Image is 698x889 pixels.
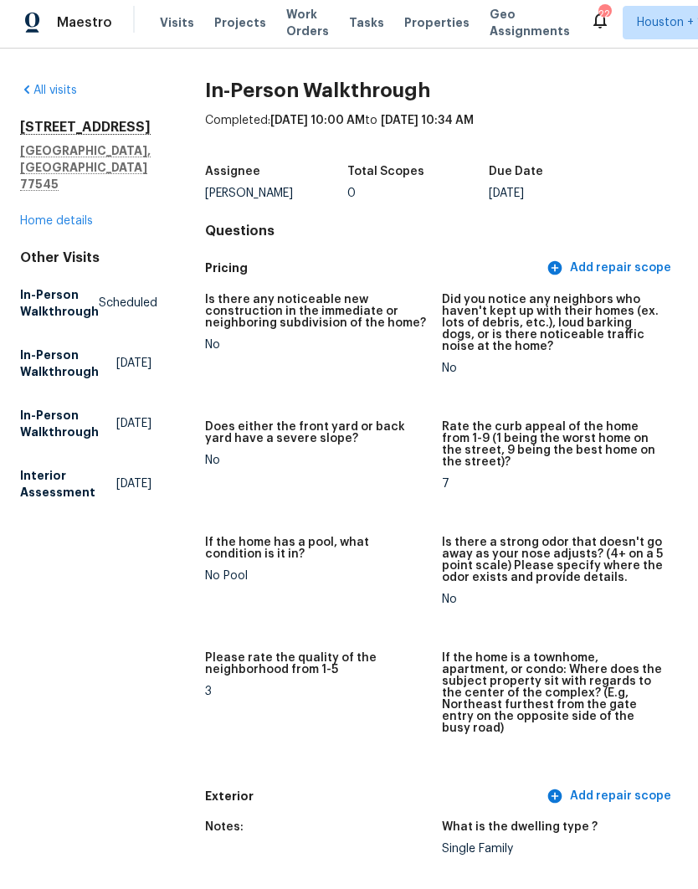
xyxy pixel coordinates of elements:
[20,471,116,505] h5: Interior Assessment
[116,480,151,496] span: [DATE]
[205,170,260,182] h5: Assignee
[550,790,671,811] span: Add repair scope
[20,219,93,231] a: Home details
[205,264,543,281] h5: Pricing
[442,598,665,609] div: No
[205,792,543,809] h5: Exterior
[205,116,678,160] div: Completed: to
[381,119,474,131] span: [DATE] 10:34 AM
[442,847,665,859] div: Single Family
[270,119,365,131] span: [DATE] 10:00 AM
[99,299,157,316] span: Scheduled
[489,192,630,203] div: [DATE]
[20,344,151,391] a: In-Person Walkthrough[DATE]
[489,170,543,182] h5: Due Date
[442,656,665,738] h5: If the home is a townhome, apartment, or condo: Where does the subject property sit with regards ...
[286,10,329,44] span: Work Orders
[20,351,116,384] h5: In-Person Walkthrough
[205,343,428,355] div: No
[57,18,112,35] span: Maestro
[20,465,151,511] a: Interior Assessment[DATE]
[214,18,266,35] span: Projects
[205,86,678,103] h2: In-Person Walkthrough
[116,419,151,436] span: [DATE]
[205,298,428,333] h5: Is there any noticeable new construction in the immediate or neighboring subdivision of the home?
[543,257,678,288] button: Add repair scope
[205,656,428,680] h5: Please rate the quality of the neighborhood from 1-5
[442,367,665,378] div: No
[20,404,151,451] a: In-Person Walkthrough[DATE]
[20,411,116,444] h5: In-Person Walkthrough
[442,825,598,837] h5: What is the dwelling type ?
[116,359,151,376] span: [DATE]
[543,785,678,816] button: Add repair scope
[205,459,428,470] div: No
[490,10,570,44] span: Geo Assignments
[205,690,428,701] div: 3
[442,425,665,472] h5: Rate the curb appeal of the home from 1-9 (1 being the worst home on the street, 9 being the best...
[205,192,346,203] div: [PERSON_NAME]
[205,574,428,586] div: No Pool
[442,298,665,357] h5: Did you notice any neighbors who haven't kept up with their homes (ex. lots of debris, etc.), lou...
[205,825,244,837] h5: Notes:
[205,425,428,449] h5: Does either the front yard or back yard have a severe slope?
[20,254,151,270] div: Other Visits
[442,482,665,494] div: 7
[598,10,610,27] div: 22
[442,541,665,588] h5: Is there a strong odor that doesn't go away as your nose adjusts? (4+ on a 5 point scale) Please ...
[205,227,678,244] h4: Questions
[404,18,470,35] span: Properties
[20,290,99,324] h5: In-Person Walkthrough
[20,89,77,100] a: All visits
[20,284,151,331] a: In-Person WalkthroughScheduled
[550,262,671,283] span: Add repair scope
[349,21,384,33] span: Tasks
[347,192,489,203] div: 0
[160,18,194,35] span: Visits
[347,170,424,182] h5: Total Scopes
[205,541,428,564] h5: If the home has a pool, what condition is it in?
